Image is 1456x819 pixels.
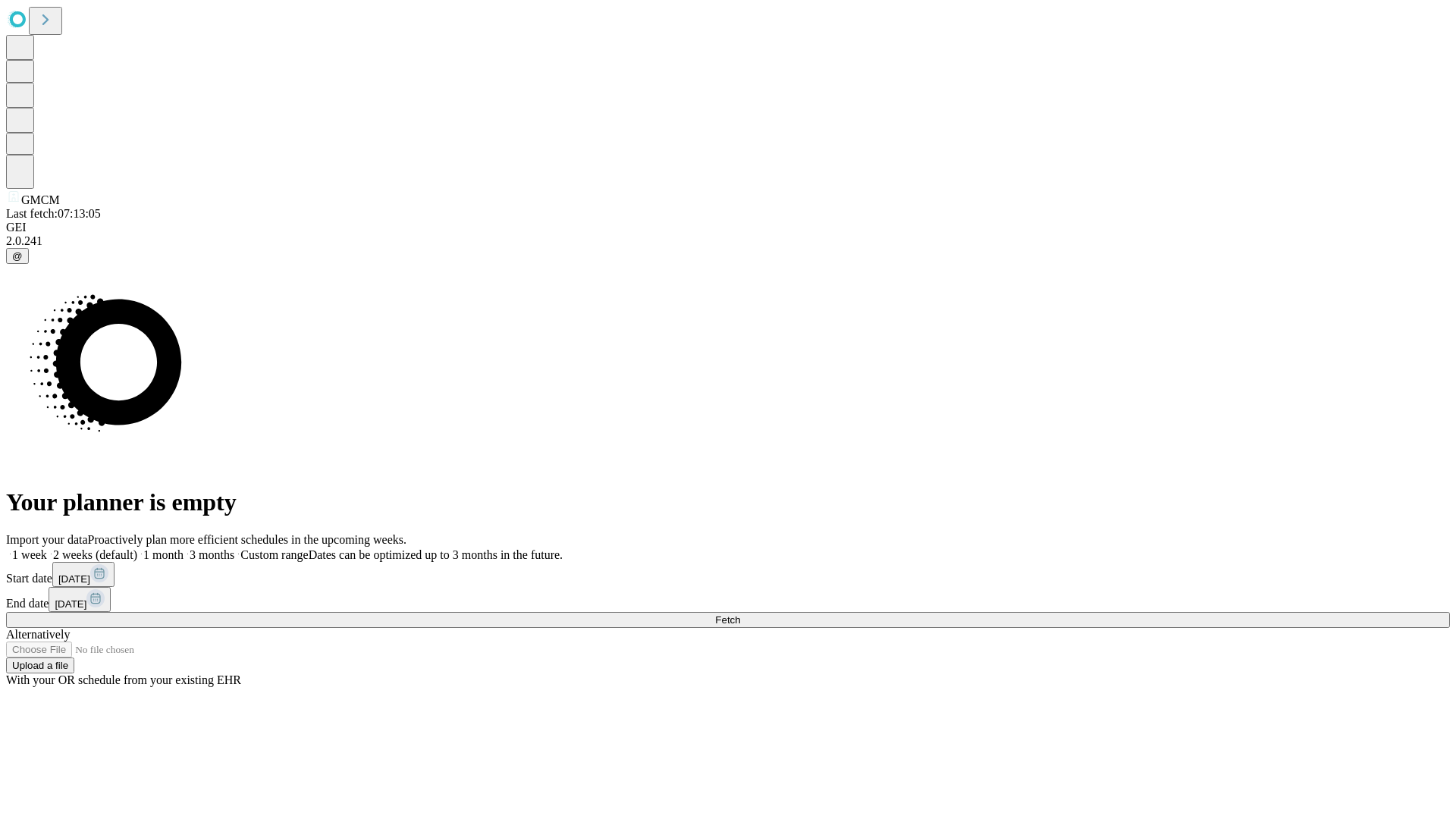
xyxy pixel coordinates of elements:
[143,548,184,561] span: 1 month
[6,562,1450,587] div: Start date
[12,250,23,262] span: @
[6,587,1450,612] div: End date
[6,533,88,546] span: Import your data
[6,207,101,220] span: Last fetch: 07:13:05
[190,548,234,561] span: 3 months
[6,657,74,673] button: Upload a file
[309,548,563,561] span: Dates can be optimized up to 3 months in the future.
[6,628,70,641] span: Alternatively
[21,193,60,206] span: GMCM
[88,533,406,546] span: Proactively plan more efficient schedules in the upcoming weeks.
[715,614,740,626] span: Fetch
[240,548,308,561] span: Custom range
[52,562,115,587] button: [DATE]
[6,234,1450,248] div: 2.0.241
[58,573,90,585] span: [DATE]
[49,587,111,612] button: [DATE]
[6,612,1450,628] button: Fetch
[6,673,241,686] span: With your OR schedule from your existing EHR
[55,598,86,610] span: [DATE]
[12,548,47,561] span: 1 week
[53,548,137,561] span: 2 weeks (default)
[6,488,1450,516] h1: Your planner is empty
[6,248,29,264] button: @
[6,221,1450,234] div: GEI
